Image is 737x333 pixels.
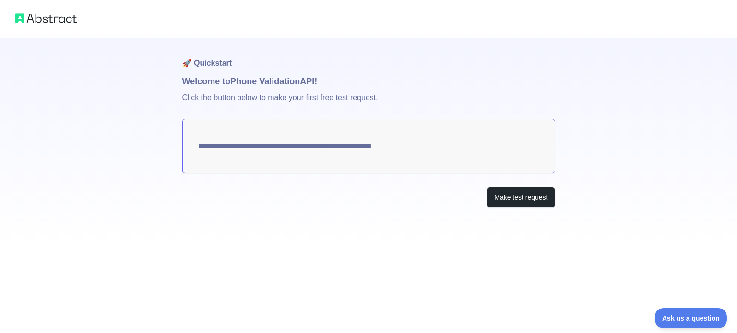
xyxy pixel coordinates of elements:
img: Abstract logo [15,11,77,25]
h1: 🚀 Quickstart [182,38,555,75]
h1: Welcome to Phone Validation API! [182,75,555,88]
button: Make test request [487,187,555,208]
iframe: Toggle Customer Support [655,308,727,328]
p: Click the button below to make your first free test request. [182,88,555,119]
